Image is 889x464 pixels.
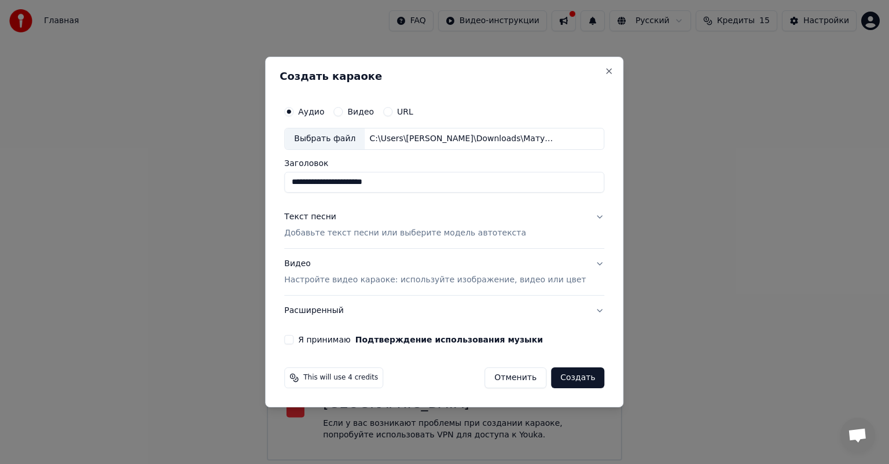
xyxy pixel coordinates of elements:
button: Я принимаю [355,336,543,344]
div: Выбрать файл [285,128,365,149]
p: Настройте видео караоке: используйте изображение, видео или цвет [284,274,586,286]
label: URL [397,108,413,116]
p: Добавьте текст песни или выберите модель автотекста [284,227,526,239]
label: Видео [347,108,374,116]
button: Расширенный [284,296,604,326]
div: C:\Users\[PERSON_NAME]\Downloads\Матушка-Земля - Каруника.mp3 [365,133,561,145]
button: Отменить [484,367,546,388]
button: ВидеоНастройте видео караоке: используйте изображение, видео или цвет [284,249,604,295]
button: Текст песниДобавьте текст песни или выберите модель автотекста [284,202,604,248]
div: Видео [284,258,586,286]
h2: Создать караоке [280,71,609,82]
label: Аудио [298,108,324,116]
span: This will use 4 credits [303,373,378,382]
label: Я принимаю [298,336,543,344]
button: Создать [551,367,604,388]
div: Текст песни [284,211,336,223]
label: Заголовок [284,159,604,167]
